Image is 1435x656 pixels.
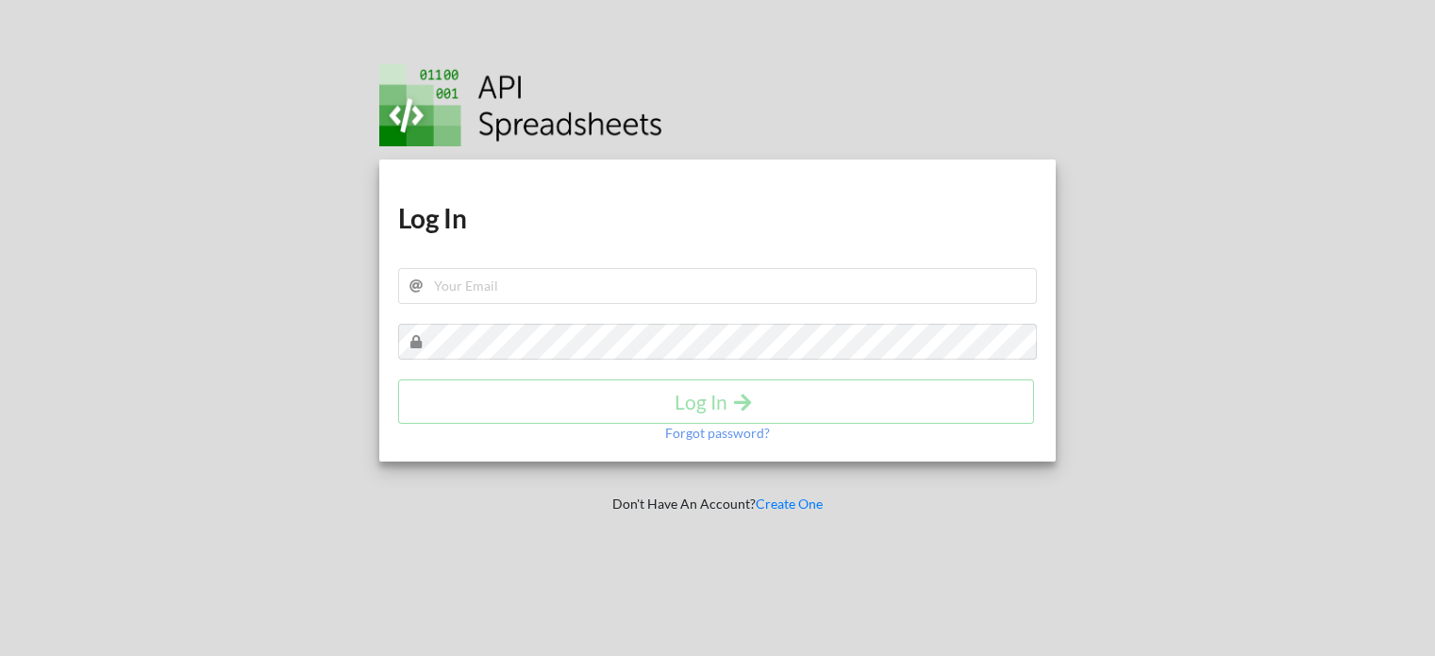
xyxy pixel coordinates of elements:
[398,268,1038,304] input: Your Email
[379,64,662,146] img: Logo.png
[756,496,823,512] a: Create One
[665,424,770,443] p: Forgot password?
[398,201,1038,235] h1: Log In
[366,495,1070,513] p: Don't Have An Account?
